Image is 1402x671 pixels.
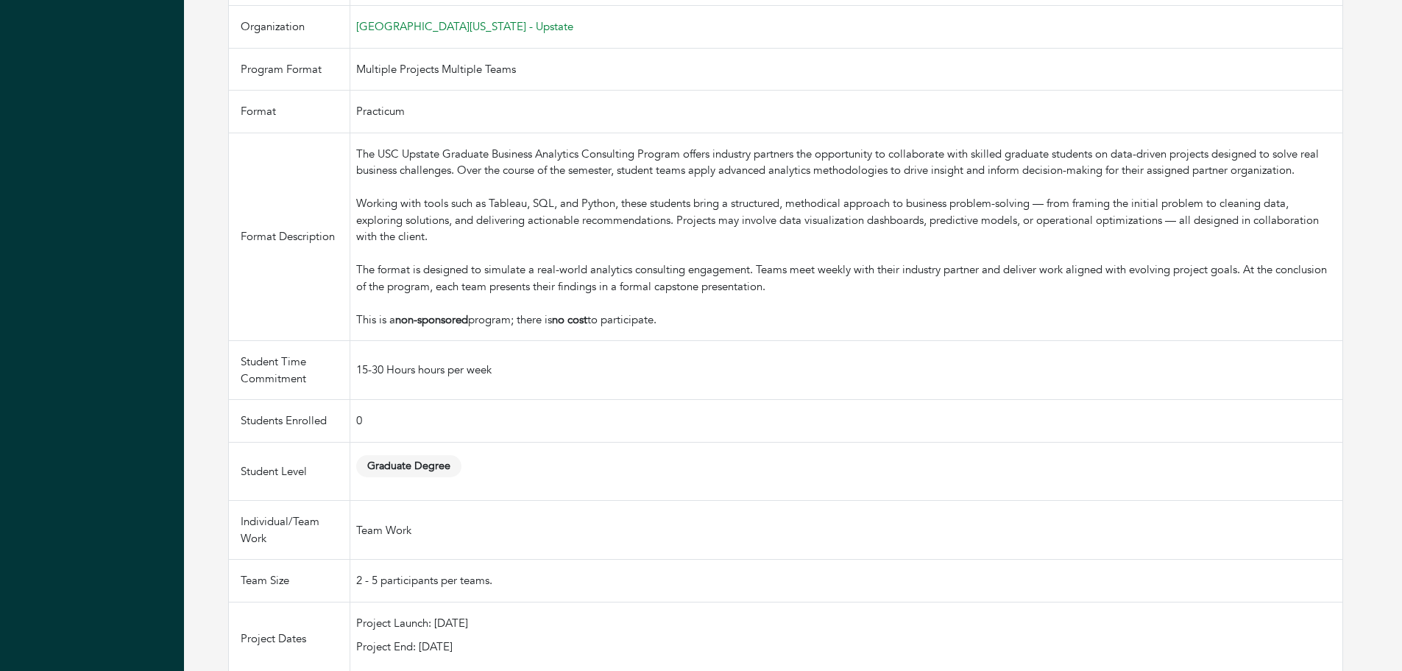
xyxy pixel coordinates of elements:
td: Organization [229,6,350,49]
td: Students Enrolled [229,400,350,443]
div: The format is designed to simulate a real-world analytics consulting engagement. Teams meet weekl... [356,261,1336,312]
td: Student Level [229,442,350,501]
div: The USC Upstate Graduate Business Analytics Consulting Program offers industry partners the oppor... [356,146,1336,196]
strong: no cost [552,312,587,327]
td: Format [229,91,350,133]
a: [GEOGRAPHIC_DATA][US_STATE] - Upstate [356,19,573,34]
td: Format Description [229,133,350,341]
td: 0 [350,400,1342,443]
span: Graduate Degree [356,455,462,478]
td: 2 - 5 participants per teams. [350,560,1342,603]
td: Student Time Commitment [229,341,350,400]
strong: non-sponsored [395,312,468,327]
p: Project End: [DATE] [356,639,1336,656]
td: Program Format [229,48,350,91]
div: Working with tools such as Tableau, SQL, and Python, these students bring a structured, methodica... [356,195,1336,261]
td: Practicum [350,91,1342,133]
td: 15-30 Hours hours per week [350,341,1342,400]
td: Multiple Projects Multiple Teams [350,48,1342,91]
td: Team Size [229,560,350,603]
div: This is a program; there is to participate. [356,312,1336,329]
td: Individual/Team Work [229,501,350,560]
p: Project Launch: [DATE] [356,615,1336,632]
td: Team Work [350,501,1342,560]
